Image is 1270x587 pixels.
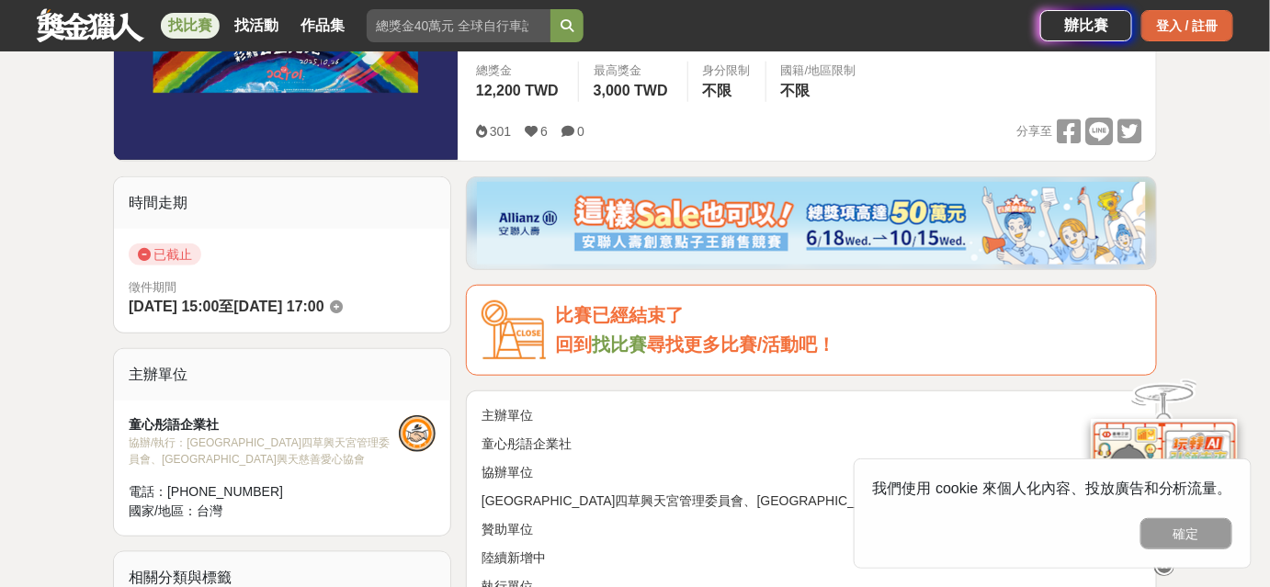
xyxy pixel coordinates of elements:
p: 童心彤語企業社 [482,435,1141,454]
p: 協辦單位 [482,463,1141,482]
span: 徵件期間 [129,280,176,294]
p: [GEOGRAPHIC_DATA]四草興天宮管理委員會、[GEOGRAPHIC_DATA]興天慈善愛心協會 [482,491,1141,511]
div: 國籍/地區限制 [781,62,856,80]
span: [DATE] 17:00 [233,299,323,314]
input: 總獎金40萬元 全球自行車設計比賽 [367,9,550,42]
span: 分享至 [1016,118,1052,145]
p: 陸續新增中 [482,548,1141,568]
img: Icon [482,300,546,360]
span: 不限 [781,83,811,98]
button: 確定 [1140,518,1232,549]
a: 找比賽 [161,13,220,39]
a: 找比賽 [592,334,647,355]
div: 登入 / 註冊 [1141,10,1233,41]
span: 不限 [703,83,732,98]
img: d2146d9a-e6f6-4337-9592-8cefde37ba6b.png [1091,419,1238,541]
p: 主辦單位 [482,406,1141,425]
img: dcc59076-91c0-4acb-9c6b-a1d413182f46.png [477,182,1146,265]
span: [DATE] 15:00 [129,299,219,314]
div: 電話： [PHONE_NUMBER] [129,482,399,502]
span: 至 [219,299,233,314]
span: 尋找更多比賽/活動吧！ [647,334,836,355]
a: 找活動 [227,13,286,39]
div: 時間走期 [114,177,450,229]
div: 主辦單位 [114,349,450,401]
span: 已截止 [129,243,201,265]
a: 作品集 [293,13,352,39]
span: 總獎金 [476,62,563,80]
span: 最高獎金 [594,62,673,80]
span: 台灣 [197,503,222,518]
span: 301 [490,124,511,139]
span: 國家/地區： [129,503,197,518]
span: 0 [577,124,584,139]
a: 辦比賽 [1040,10,1132,41]
p: 贊助單位 [482,520,1141,539]
div: 比賽已經結束了 [555,300,1141,331]
span: 6 [540,124,548,139]
span: 12,200 TWD [476,83,559,98]
div: 童心彤語企業社 [129,415,399,435]
span: 我們使用 cookie 來個人化內容、投放廣告和分析流量。 [873,480,1232,496]
div: 協辦/執行： [GEOGRAPHIC_DATA]四草興天宮管理委員會、[GEOGRAPHIC_DATA]興天慈善愛心協會 [129,435,399,468]
span: 回到 [555,334,592,355]
div: 身分限制 [703,62,751,80]
span: 3,000 TWD [594,83,668,98]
